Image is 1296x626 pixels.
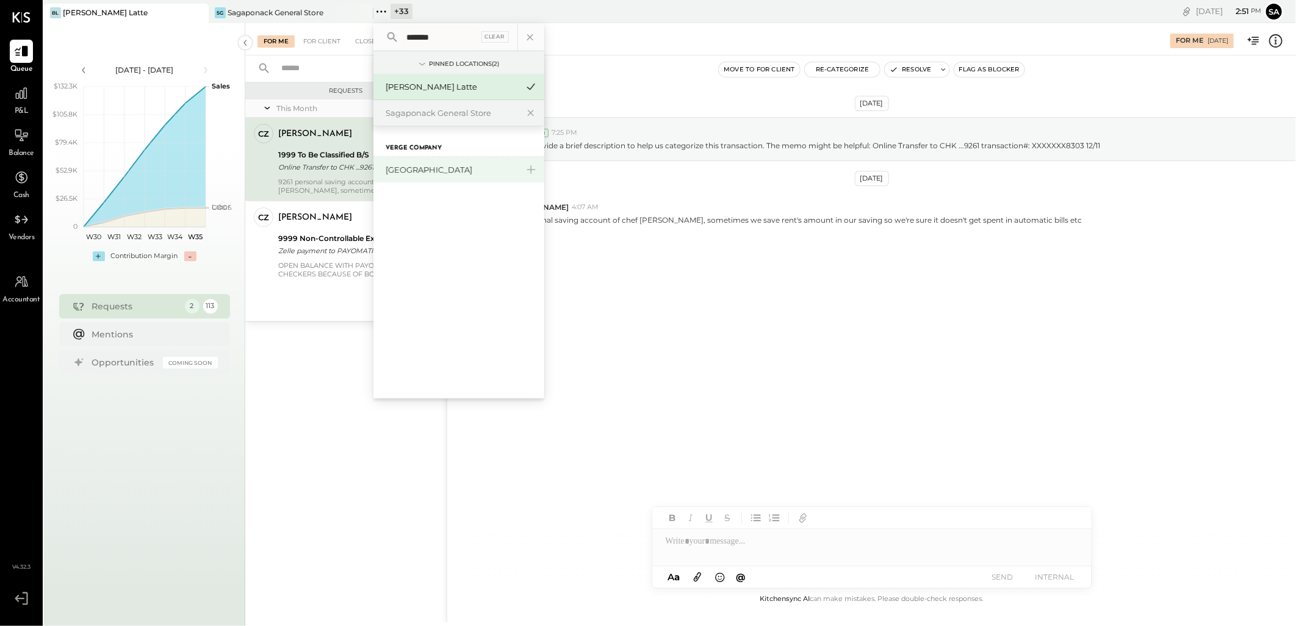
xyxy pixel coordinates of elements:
[258,212,269,223] div: CZ
[92,356,157,369] div: Opportunities
[86,232,101,241] text: W30
[297,35,347,48] div: For Client
[92,328,212,340] div: Mentions
[215,7,226,18] div: SG
[954,62,1024,77] button: Flag as Blocker
[163,357,218,369] div: Coming Soon
[1,82,42,117] a: P&L
[1176,36,1203,46] div: For Me
[56,194,77,203] text: $26.5K
[504,140,1100,151] p: Please provide a brief description to help us categorize this transaction. The memo might be help...
[504,215,1082,225] p: 9261 personal saving account of chef [PERSON_NAME], sometimes we save rent's amount in our saving...
[13,190,29,201] span: Cash
[52,110,77,118] text: $105.8K
[9,148,34,159] span: Balance
[111,251,178,261] div: Contribution Margin
[278,212,352,224] div: [PERSON_NAME]
[349,35,387,48] div: Closed
[9,232,35,243] span: Vendors
[127,232,142,241] text: W32
[212,82,230,90] text: Sales
[572,203,599,212] span: 4:07 AM
[212,203,230,211] text: Labor
[63,7,148,18] div: [PERSON_NAME] Latte
[386,107,517,119] div: Sagaponack General Store
[92,300,179,312] div: Requests
[184,251,196,261] div: -
[93,251,105,261] div: +
[664,510,680,526] button: Bold
[55,138,77,146] text: $79.4K
[257,35,295,48] div: For Me
[1,166,42,201] a: Cash
[278,245,390,257] div: Zelle payment to PAYOMATIC JPM99bc1d6yp
[732,569,749,585] button: @
[701,510,717,526] button: Underline
[147,232,162,241] text: W33
[50,7,61,18] div: BL
[54,82,77,90] text: $132.3K
[278,261,424,278] div: OPEN BALANCE WITH PAYOMATIC CHECKERS BECAUSE OF BOUNCED CHECK FOR [PERSON_NAME]
[188,232,203,241] text: W35
[251,87,441,95] div: Requests
[278,149,393,161] div: 1999 To Be Classified B/S
[795,510,811,526] button: Add URL
[481,31,509,43] div: Clear
[15,106,29,117] span: P&L
[1181,5,1193,18] div: copy link
[805,62,880,77] button: Re-Categorize
[885,62,936,77] button: Resolve
[167,232,183,241] text: W34
[258,128,269,140] div: CZ
[766,510,782,526] button: Ordered List
[1196,5,1261,17] div: [DATE]
[203,299,218,314] div: 113
[212,203,232,212] text: COGS
[3,295,40,306] span: Accountant
[719,510,735,526] button: Strikethrough
[386,81,517,93] div: [PERSON_NAME] Latte
[1031,569,1079,585] button: INTERNAL
[664,570,684,584] button: Aa
[276,103,427,113] div: This Month
[1264,2,1284,21] button: Sa
[1,124,42,159] a: Balance
[228,7,323,18] div: Sagaponack General Store
[674,571,680,583] span: a
[855,171,889,186] div: [DATE]
[386,164,517,176] div: [GEOGRAPHIC_DATA]
[1,208,42,243] a: Vendors
[855,96,889,111] div: [DATE]
[278,161,393,173] div: Online Transfer to CHK ...9261 transaction#: XXXXXXX8303 12/11
[386,144,442,153] label: Verge Company
[552,128,577,138] span: 7:25 PM
[185,299,200,314] div: 2
[278,128,352,140] div: [PERSON_NAME]
[56,166,77,174] text: $52.9K
[748,510,764,526] button: Unordered List
[391,4,412,19] div: + 33
[1,270,42,306] a: Accountant
[10,64,33,75] span: Queue
[278,232,390,245] div: 9999 Non-Controllable Expenses:Other Income and Expenses:To Be Classified
[1208,37,1228,45] div: [DATE]
[278,178,424,195] div: 9261 personal saving account of chef [PERSON_NAME], sometimes we save rent's amount in our saving...
[719,62,800,77] button: Move to for client
[978,569,1027,585] button: SEND
[93,65,196,75] div: [DATE] - [DATE]
[736,571,746,583] span: @
[1,40,42,75] a: Queue
[107,232,121,241] text: W31
[683,510,699,526] button: Italic
[73,222,77,231] text: 0
[429,60,499,68] div: Pinned Locations ( 2 )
